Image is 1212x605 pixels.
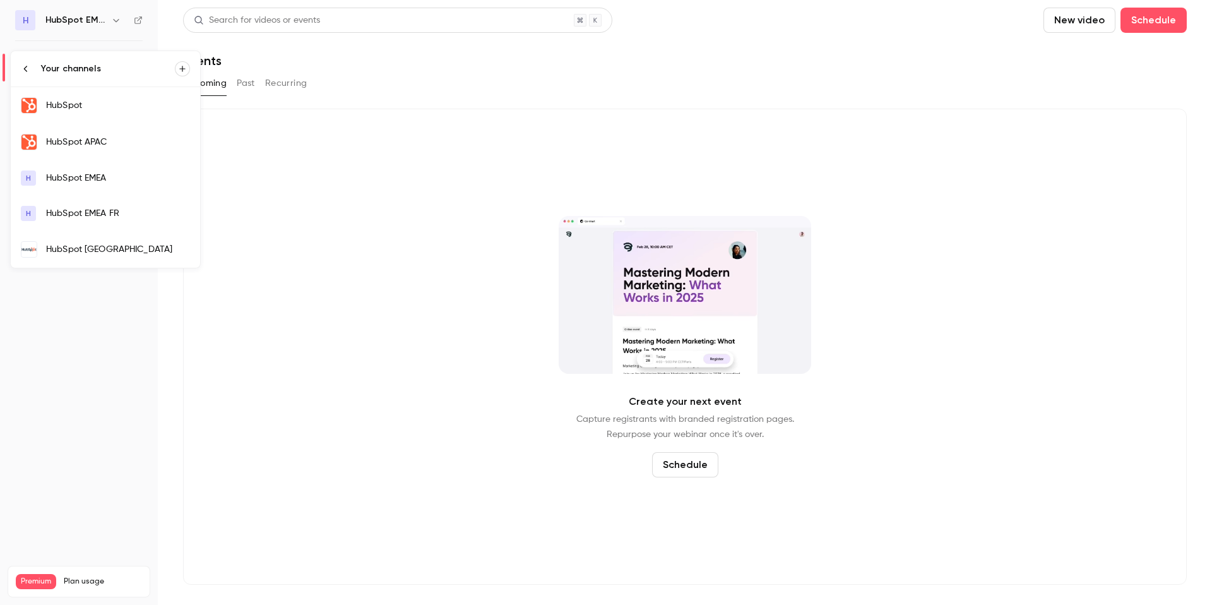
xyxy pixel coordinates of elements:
[21,98,37,113] img: HubSpot
[46,243,190,256] div: HubSpot [GEOGRAPHIC_DATA]
[26,208,31,219] span: H
[46,207,190,220] div: HubSpot EMEA FR
[41,63,175,75] div: Your channels
[46,136,190,148] div: HubSpot APAC
[21,242,37,257] img: HubSpot Germany
[26,172,31,184] span: H
[21,135,37,150] img: HubSpot APAC
[46,172,190,184] div: HubSpot EMEA
[46,99,190,112] div: HubSpot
